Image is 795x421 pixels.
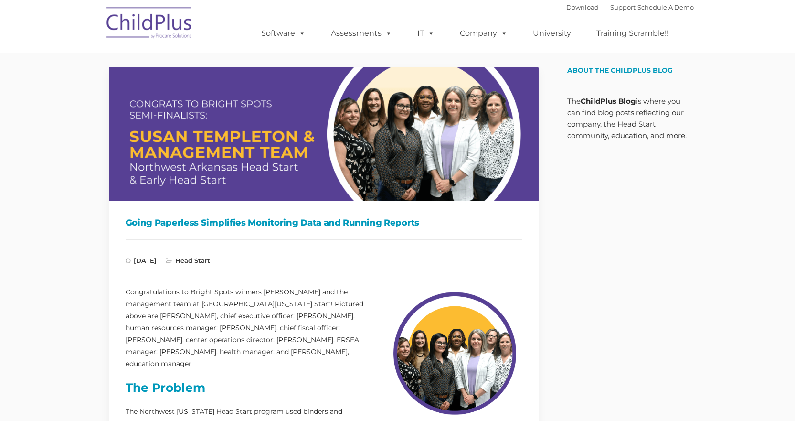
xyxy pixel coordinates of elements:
a: Assessments [321,24,402,43]
a: Training Scramble!! [587,24,678,43]
p: The is where you can find blog posts reflecting our company, the Head Start community, education,... [567,96,687,141]
strong: ChildPlus Blog [581,97,636,106]
strong: The Problem [126,380,205,395]
p: Congratulations to Bright Spots winners [PERSON_NAME] and the management team at [GEOGRAPHIC_DATA... [126,286,374,370]
a: Head Start [175,257,210,264]
a: Schedule A Demo [637,3,694,11]
a: Download [566,3,599,11]
font: | [566,3,694,11]
a: Software [252,24,315,43]
span: [DATE] [126,257,157,264]
span: About the ChildPlus Blog [567,66,673,75]
h1: Going Paperless Simplifies Monitoring Data and Running Reports [126,216,522,230]
a: University [523,24,581,43]
a: Company [450,24,517,43]
a: IT [408,24,444,43]
img: ChildPlus by Procare Solutions [102,0,197,48]
a: Support [610,3,636,11]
